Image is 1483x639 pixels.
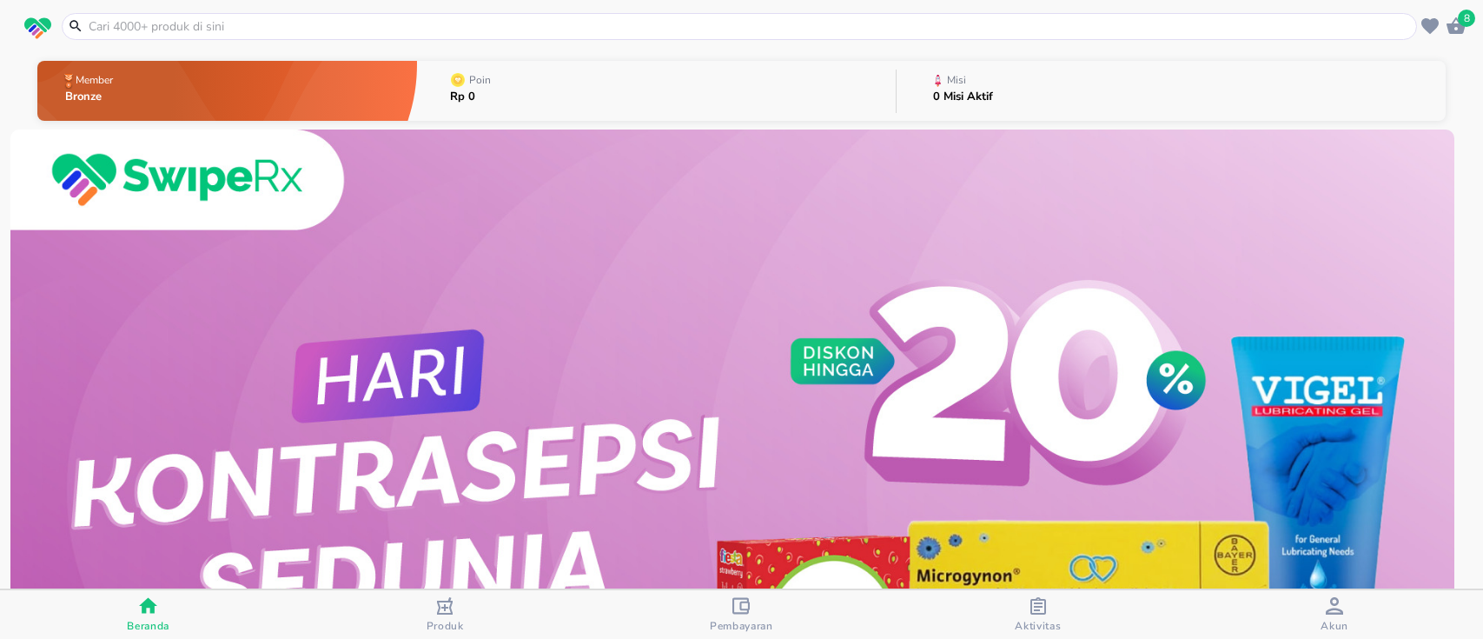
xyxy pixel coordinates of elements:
span: Beranda [127,619,169,633]
button: Akun [1187,590,1483,639]
img: logo_swiperx_s.bd005f3b.svg [24,17,51,40]
span: Aktivitas [1015,619,1061,633]
p: Misi [947,75,966,85]
button: Produk [296,590,593,639]
p: Poin [469,75,491,85]
p: 0 Misi Aktif [933,91,993,103]
button: MemberBronze [37,57,418,125]
button: Aktivitas [890,590,1186,639]
p: Rp 0 [450,91,494,103]
button: 8 [1443,13,1469,39]
p: Bronze [65,91,116,103]
button: Pembayaran [593,590,890,639]
span: Produk [427,619,464,633]
span: 8 [1458,10,1475,27]
input: Cari 4000+ produk di sini [87,17,1413,36]
span: Akun [1321,619,1348,633]
span: Pembayaran [710,619,773,633]
button: Misi0 Misi Aktif [897,57,1446,125]
button: PoinRp 0 [417,57,896,125]
p: Member [76,75,113,85]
